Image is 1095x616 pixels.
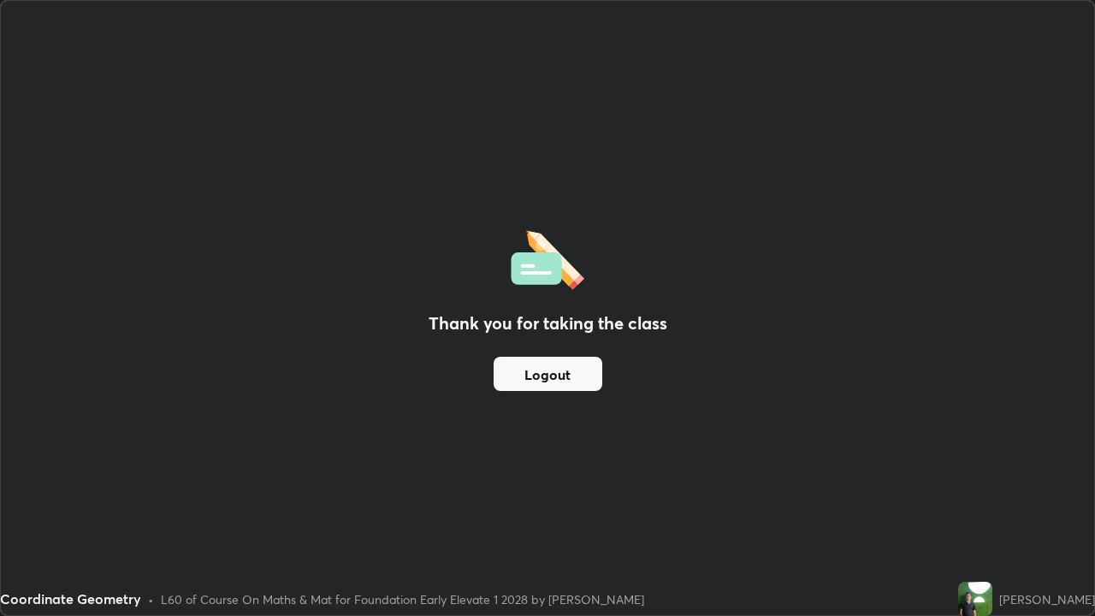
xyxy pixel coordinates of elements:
img: offlineFeedback.1438e8b3.svg [511,225,584,290]
button: Logout [494,357,602,391]
div: [PERSON_NAME] [999,590,1095,608]
div: L60 of Course On Maths & Mat for Foundation Early Elevate 1 2028 by [PERSON_NAME] [161,590,644,608]
img: 07af4a6ca9dc4f72ab9e6df0c4dce46d.jpg [958,582,992,616]
h2: Thank you for taking the class [429,311,667,336]
div: • [148,590,154,608]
